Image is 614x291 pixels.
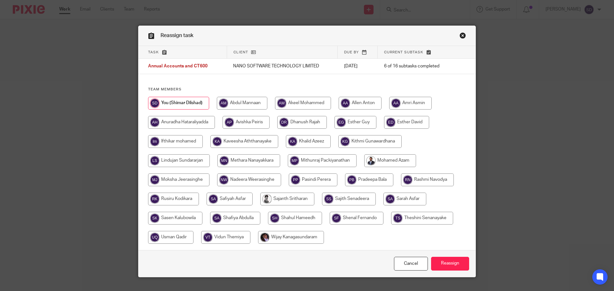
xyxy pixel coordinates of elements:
td: 6 of 16 subtasks completed [378,59,454,74]
input: Reassign [431,257,469,271]
span: Task [148,50,159,54]
p: [DATE] [344,63,371,69]
span: Reassign task [161,33,193,38]
a: Close this dialog window [460,32,466,41]
span: Client [233,50,248,54]
a: Close this dialog window [394,257,428,271]
span: Due by [344,50,359,54]
p: NANO SOFTWARE TECHNOLOGY LIMITED [233,63,331,69]
span: Annual Accounts and CT600 [148,64,208,69]
span: Current subtask [384,50,423,54]
h4: Team members [148,87,466,92]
